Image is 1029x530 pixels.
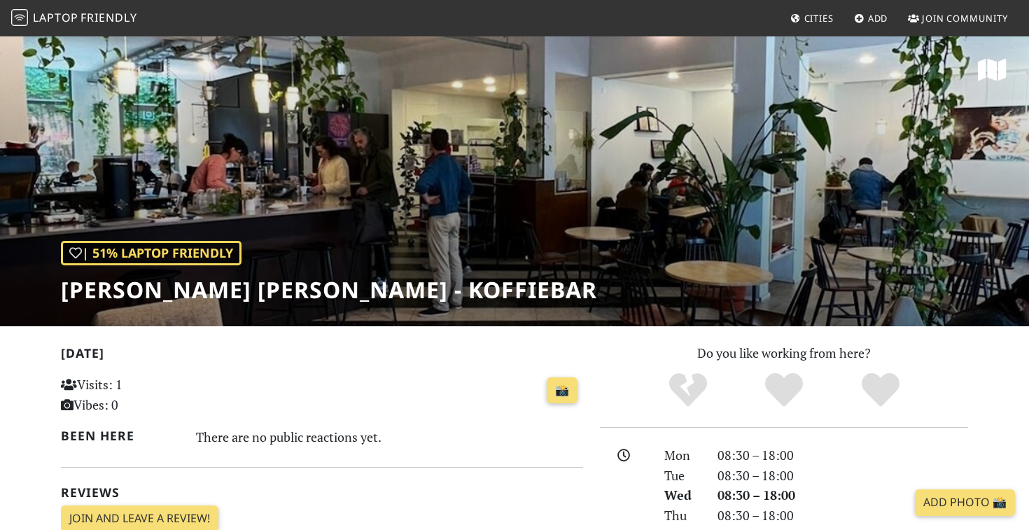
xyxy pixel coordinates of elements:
span: Add [868,12,888,25]
a: 📸 [547,377,577,404]
a: LaptopFriendly LaptopFriendly [11,6,137,31]
a: Add Photo 📸 [915,489,1015,516]
div: Wed [656,485,709,505]
div: Definitely! [832,371,929,410]
a: Join Community [902,6,1014,31]
span: Join Community [922,12,1008,25]
div: No [640,371,736,410]
h2: [DATE] [61,346,583,366]
h2: Been here [61,428,179,443]
div: | 51% Laptop Friendly [61,241,241,265]
div: Yes [736,371,832,410]
a: Cities [785,6,839,31]
div: 08:30 – 18:00 [709,466,976,486]
span: Cities [804,12,834,25]
div: Mon [656,445,709,466]
p: Do you like working from here? [600,343,968,363]
a: Add [848,6,894,31]
div: 08:30 – 18:00 [709,505,976,526]
div: 08:30 – 18:00 [709,485,976,505]
div: 08:30 – 18:00 [709,445,976,466]
span: Laptop [33,10,78,25]
p: Visits: 1 Vibes: 0 [61,375,224,415]
div: There are no public reactions yet. [196,426,584,448]
h2: Reviews [61,485,583,500]
h1: [PERSON_NAME] [PERSON_NAME] - Koffiebar [61,277,597,303]
div: Tue [656,466,709,486]
img: LaptopFriendly [11,9,28,26]
div: Thu [656,505,709,526]
span: Friendly [80,10,136,25]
